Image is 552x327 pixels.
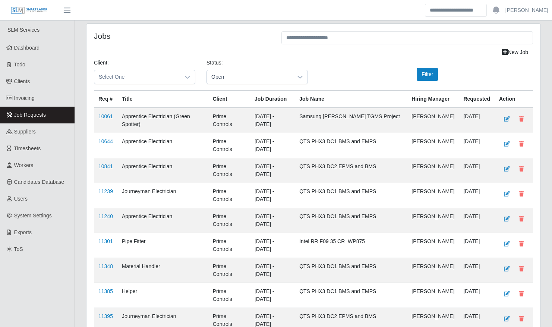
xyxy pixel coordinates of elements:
[117,283,208,308] td: Helper
[407,258,459,283] td: [PERSON_NAME]
[407,108,459,133] td: [PERSON_NAME]
[208,283,250,308] td: Prime Controls
[14,213,52,218] span: System Settings
[208,208,250,233] td: Prime Controls
[459,158,495,183] td: [DATE]
[459,258,495,283] td: [DATE]
[14,179,64,185] span: Candidates Database
[250,258,295,283] td: [DATE] - [DATE]
[295,183,407,208] td: QTS PHX3 DC1 BMS and EMPS
[117,108,208,133] td: Apprentice Electrician (Green Spotter)
[208,158,250,183] td: Prime Controls
[505,6,548,14] a: [PERSON_NAME]
[295,208,407,233] td: QTS PHX3 DC1 BMS and EMPS
[14,162,34,168] span: Workers
[117,233,208,258] td: Pipe Fitter
[98,313,113,319] a: 11395
[407,283,459,308] td: [PERSON_NAME]
[208,133,250,158] td: Prime Controls
[14,229,32,235] span: Exports
[425,4,487,17] input: Search
[14,129,36,135] span: Suppliers
[14,62,25,67] span: Todo
[407,133,459,158] td: [PERSON_NAME]
[117,258,208,283] td: Material Handler
[495,91,533,108] th: Action
[295,91,407,108] th: Job Name
[14,45,40,51] span: Dashboard
[250,208,295,233] td: [DATE] - [DATE]
[295,233,407,258] td: Intel RR F09 35 CR_WP875
[98,113,113,119] a: 10061
[295,108,407,133] td: Samsung [PERSON_NAME] TGMS Project
[98,163,113,169] a: 10841
[14,196,28,202] span: Users
[459,108,495,133] td: [DATE]
[459,133,495,158] td: [DATE]
[250,183,295,208] td: [DATE] - [DATE]
[10,6,48,15] img: SLM Logo
[407,183,459,208] td: [PERSON_NAME]
[14,78,30,84] span: Clients
[407,158,459,183] td: [PERSON_NAME]
[250,91,295,108] th: Job Duration
[459,91,495,108] th: Requested
[206,59,223,67] label: Status:
[14,112,46,118] span: Job Requests
[98,138,113,144] a: 10644
[208,183,250,208] td: Prime Controls
[208,258,250,283] td: Prime Controls
[250,108,295,133] td: [DATE] - [DATE]
[208,108,250,133] td: Prime Controls
[497,46,533,59] a: New Job
[407,233,459,258] td: [PERSON_NAME]
[94,70,180,84] span: Select One
[295,158,407,183] td: QTS PHX3 DC2 EPMS and BMS
[250,133,295,158] td: [DATE] - [DATE]
[250,283,295,308] td: [DATE] - [DATE]
[459,233,495,258] td: [DATE]
[417,68,438,81] button: Filter
[117,183,208,208] td: Journeyman Electrician
[98,188,113,194] a: 11239
[208,233,250,258] td: Prime Controls
[207,70,293,84] span: Open
[7,27,40,33] span: SLM Services
[98,263,113,269] a: 11348
[94,31,270,41] h4: Jobs
[250,233,295,258] td: [DATE] - [DATE]
[459,283,495,308] td: [DATE]
[117,133,208,158] td: Apprentice Electrician
[14,95,35,101] span: Invoicing
[14,246,23,252] span: ToS
[98,213,113,219] a: 11240
[407,208,459,233] td: [PERSON_NAME]
[250,158,295,183] td: [DATE] - [DATE]
[117,208,208,233] td: Apprentice Electrician
[117,91,208,108] th: Title
[295,258,407,283] td: QTS PHX3 DC1 BMS and EMPS
[98,238,113,244] a: 11301
[459,183,495,208] td: [DATE]
[459,208,495,233] td: [DATE]
[98,288,113,294] a: 11385
[94,91,117,108] th: Req #
[94,59,109,67] label: Client:
[208,91,250,108] th: Client
[117,158,208,183] td: Apprentice Electrician
[407,91,459,108] th: Hiring Manager
[295,133,407,158] td: QTS PHX3 DC1 BMS and EMPS
[295,283,407,308] td: QTS PHX3 DC1 BMS and EMPS
[14,145,41,151] span: Timesheets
